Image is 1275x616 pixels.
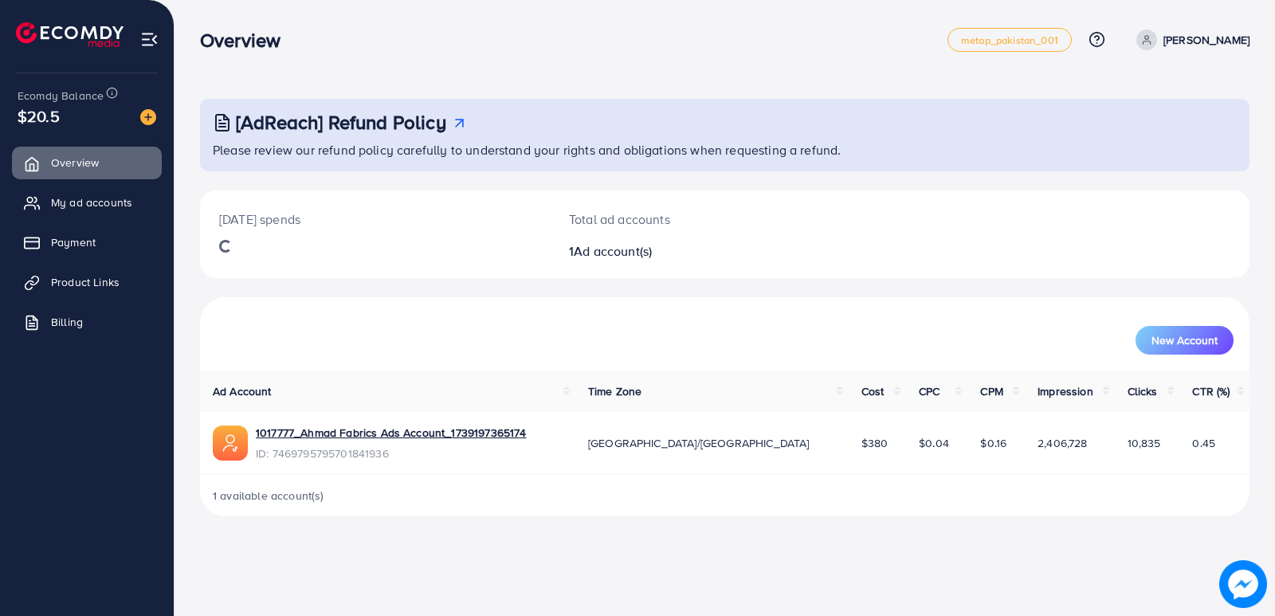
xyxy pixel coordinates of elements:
[51,274,120,290] span: Product Links
[200,29,293,52] h3: Overview
[213,383,272,399] span: Ad Account
[947,28,1072,52] a: metap_pakistan_001
[213,140,1240,159] p: Please review our refund policy carefully to understand your rights and obligations when requesti...
[12,226,162,258] a: Payment
[12,266,162,298] a: Product Links
[12,186,162,218] a: My ad accounts
[980,435,1006,451] span: $0.16
[861,383,885,399] span: Cost
[1128,383,1158,399] span: Clicks
[1038,435,1087,451] span: 2,406,728
[213,488,324,504] span: 1 available account(s)
[256,425,527,441] a: 1017777_Ahmad Fabrics Ads Account_1739197365174
[919,435,949,451] span: $0.04
[569,210,793,229] p: Total ad accounts
[1219,560,1267,608] img: image
[1151,335,1218,346] span: New Account
[51,234,96,250] span: Payment
[213,426,248,461] img: ic-ads-acc.e4c84228.svg
[1130,29,1249,50] a: [PERSON_NAME]
[1128,435,1161,451] span: 10,835
[1192,435,1215,451] span: 0.45
[1136,326,1234,355] button: New Account
[588,383,641,399] span: Time Zone
[51,155,99,171] span: Overview
[256,445,527,461] span: ID: 7469795795701841936
[12,147,162,179] a: Overview
[12,306,162,338] a: Billing
[980,383,1002,399] span: CPM
[51,194,132,210] span: My ad accounts
[16,22,124,47] img: logo
[1163,30,1249,49] p: [PERSON_NAME]
[961,35,1058,45] span: metap_pakistan_001
[569,244,793,259] h2: 1
[574,242,652,260] span: Ad account(s)
[588,435,810,451] span: [GEOGRAPHIC_DATA]/[GEOGRAPHIC_DATA]
[219,210,531,229] p: [DATE] spends
[1038,383,1093,399] span: Impression
[861,435,889,451] span: $380
[140,30,159,49] img: menu
[18,88,104,104] span: Ecomdy Balance
[1192,383,1230,399] span: CTR (%)
[919,383,940,399] span: CPC
[51,314,83,330] span: Billing
[140,109,156,125] img: image
[236,111,446,134] h3: [AdReach] Refund Policy
[18,104,60,128] span: $20.5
